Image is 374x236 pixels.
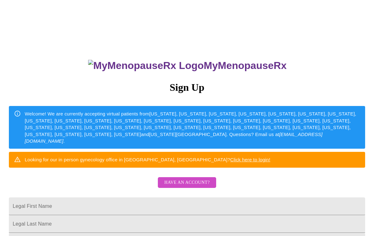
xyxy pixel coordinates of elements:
[156,184,217,189] a: Have an account?
[25,132,323,144] em: [EMAIL_ADDRESS][DOMAIN_NAME]
[164,179,210,187] span: Have an account?
[10,60,365,71] h3: MyMenopauseRx
[25,154,270,165] div: Looking for our in person gynecology office in [GEOGRAPHIC_DATA], [GEOGRAPHIC_DATA]?
[9,82,365,93] h3: Sign Up
[158,177,216,188] button: Have an account?
[230,157,270,162] a: Click here to login!
[88,60,203,71] img: MyMenopauseRx Logo
[25,108,360,147] div: Welcome! We are currently accepting virtual patients from [US_STATE], [US_STATE], [US_STATE], [US...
